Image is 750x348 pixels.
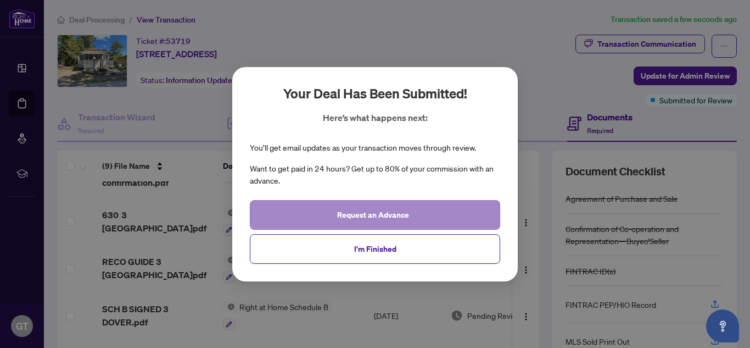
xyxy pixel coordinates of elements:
[250,234,500,263] button: I'm Finished
[706,310,739,343] button: Open asap
[354,240,396,257] span: I'm Finished
[250,200,500,229] button: Request an Advance
[250,142,476,154] div: You’ll get email updates as your transaction moves through review.
[323,111,428,124] p: Here’s what happens next:
[283,85,467,102] h2: Your deal has been submitted!
[337,206,409,223] span: Request an Advance
[250,163,500,187] div: Want to get paid in 24 hours? Get up to 80% of your commission with an advance.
